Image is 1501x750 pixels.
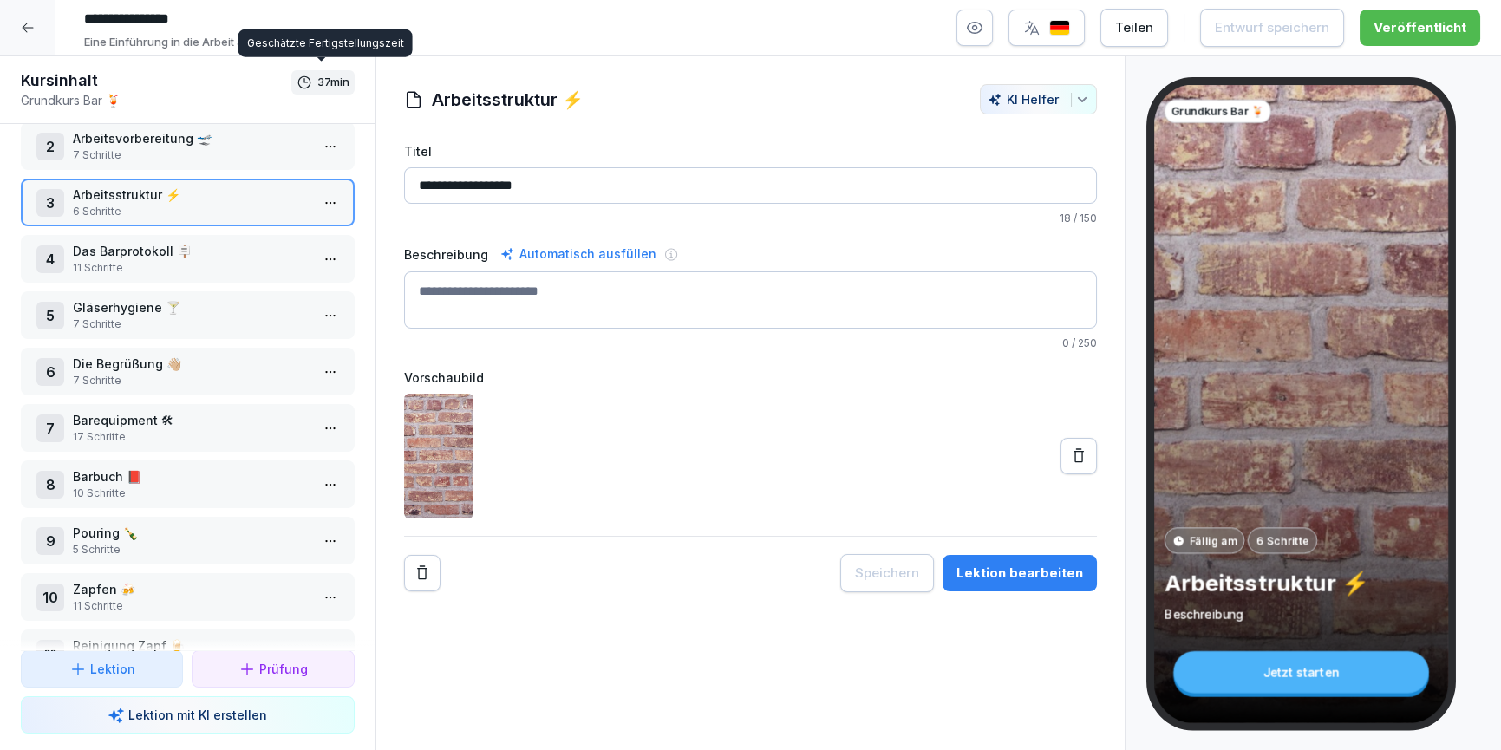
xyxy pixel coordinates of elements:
p: Reinigung Zapf 🍺 [73,636,310,655]
button: Lektion [21,650,183,688]
p: Das Barprotokoll 🪧 [73,242,310,260]
img: clsk539wv000f3b6rqnjkm7bj.jpg [404,394,473,518]
div: 3 [36,189,64,217]
p: Grundkurs Bar 🍹 [1171,103,1264,119]
div: 3Arbeitsstruktur ⚡️6 Schritte [21,179,355,226]
p: 7 Schritte [73,373,310,388]
div: Speichern [855,564,919,583]
button: Lektion bearbeiten [943,555,1097,591]
button: Remove [404,555,441,591]
p: 5 Schritte [73,542,310,558]
label: Vorschaubild [404,368,1098,387]
div: 4 [36,245,64,273]
div: 4Das Barprotokoll 🪧11 Schritte [21,235,355,283]
div: 5Gläserhygiene 🍸7 Schritte [21,291,355,339]
p: Barbuch 📕 [73,467,310,486]
p: Fällig am [1190,532,1237,548]
div: 9Pouring 🍾5 Schritte [21,517,355,564]
div: 11Reinigung Zapf 🍺5 Schritte [21,629,355,677]
p: / 150 [404,211,1098,226]
p: Eine Einführung in die Arbeit an der Bar [84,34,292,51]
div: 2Arbeitsvorbereitung 🛫7 Schritte [21,122,355,170]
p: Grundkurs Bar 🍹 [21,91,291,109]
div: 10Zapfen 🍻11 Schritte [21,573,355,621]
p: 6 Schritte [1256,532,1308,548]
div: 7Barequipment 🛠17 Schritte [21,404,355,452]
span: 0 [1062,336,1069,349]
button: Speichern [840,554,934,592]
p: Barequipment 🛠 [73,411,310,429]
div: Jetzt starten [1173,651,1429,693]
button: Prüfung [192,650,354,688]
p: Die Begrüßung 👋🏼 [73,355,310,373]
p: Zapfen 🍻 [73,580,310,598]
button: Lektion mit KI erstellen [21,696,355,734]
p: Arbeitsvorbereitung 🛫 [73,129,310,147]
div: Automatisch ausfüllen [497,244,660,264]
div: 9 [36,527,64,555]
p: / 250 [404,336,1098,351]
h1: Arbeitsstruktur ⚡️ [432,87,584,113]
button: Teilen [1100,9,1168,47]
p: Pouring 🍾 [73,524,310,542]
p: 7 Schritte [73,147,310,163]
p: 37 min [317,74,349,91]
p: Arbeitsstruktur ⚡️ [73,186,310,204]
div: 2 [36,133,64,160]
button: Entwurf speichern [1200,9,1344,47]
label: Beschreibung [404,245,488,264]
div: 6 [36,358,64,386]
div: 6Die Begrüßung 👋🏼7 Schritte [21,348,355,395]
div: 5 [36,302,64,329]
span: 18 [1060,212,1071,225]
p: 10 Schritte [73,486,310,501]
div: 8 [36,471,64,499]
label: Titel [404,142,1098,160]
p: Gläserhygiene 🍸 [73,298,310,316]
div: Lektion bearbeiten [956,564,1083,583]
button: KI Helfer [980,84,1097,114]
p: 11 Schritte [73,598,310,614]
button: Veröffentlicht [1360,10,1480,46]
img: de.svg [1049,20,1070,36]
div: KI Helfer [988,92,1089,107]
div: Entwurf speichern [1215,18,1329,37]
h1: Kursinhalt [21,70,291,91]
div: 7 [36,414,64,442]
p: Lektion mit KI erstellen [128,706,267,724]
p: Lektion [90,660,135,678]
p: Beschreibung [1165,606,1438,623]
div: 8Barbuch 📕10 Schritte [21,460,355,508]
div: Veröffentlicht [1374,18,1466,37]
div: 10 [36,584,64,611]
p: 7 Schritte [73,316,310,332]
p: Prüfung [259,660,308,678]
p: 11 Schritte [73,260,310,276]
p: 17 Schritte [73,429,310,445]
div: Teilen [1115,18,1153,37]
p: Arbeitsstruktur ⚡️ [1165,569,1438,597]
div: Geschätzte Fertigstellungszeit [238,29,413,57]
p: 6 Schritte [73,204,310,219]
